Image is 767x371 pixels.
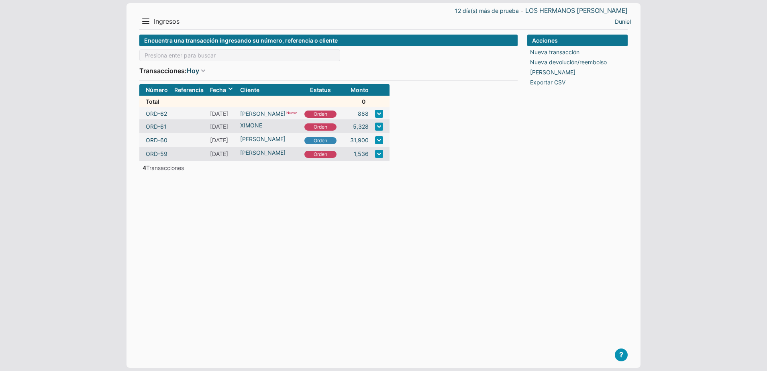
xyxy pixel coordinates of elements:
[301,84,340,96] th: Estatus
[171,84,207,96] th: Referencia
[240,135,298,143] a: [PERSON_NAME]
[240,121,298,129] a: XIMONE
[354,150,369,158] a: 1,536
[304,123,337,131] i: Orden
[240,148,298,157] a: [PERSON_NAME]
[304,137,337,144] i: Orden
[146,136,167,144] a: ORD-60
[139,64,518,77] div: Transacciones:
[350,136,369,144] a: 31,900
[530,78,565,86] a: Exportar CSV
[187,66,199,76] a: Hoy
[304,151,337,158] i: Orden
[154,17,180,26] span: Ingresos
[237,84,301,96] th: Cliente
[143,164,146,171] span: 4
[139,164,184,172] div: Transacciones
[615,17,631,26] a: Duniel Macias
[530,58,607,66] a: Nueva devolución/reembolso
[139,35,518,46] div: Encuentra una transacción ingresando su número, referencia o cliente
[530,68,575,76] a: [PERSON_NAME]
[146,97,163,106] span: Total
[455,6,519,15] a: 12 día(s) más de prueba
[207,119,237,133] td: [DATE]
[615,348,628,361] button: ?
[362,97,369,106] span: 0
[358,109,369,118] a: 888
[207,147,237,161] td: [DATE]
[139,49,340,61] input: Presiona enter para buscar
[525,6,628,15] a: LOS HERMANOS [PERSON_NAME]
[139,84,171,96] th: Número
[207,107,237,119] td: [DATE]
[146,109,167,118] a: ORD-62
[353,122,369,131] a: 5,328
[207,133,237,147] td: [DATE]
[207,84,237,96] th: Fecha
[340,84,372,96] th: Monto
[146,150,167,158] a: ORD-59
[146,122,167,131] a: ORD-61
[521,8,523,13] span: -
[530,48,579,56] a: Nueva transacción
[304,111,337,118] i: Orden
[240,109,286,118] a: [PERSON_NAME]
[527,35,628,46] div: Acciones
[286,109,298,118] span: Nuevo
[139,15,152,28] button: Menu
